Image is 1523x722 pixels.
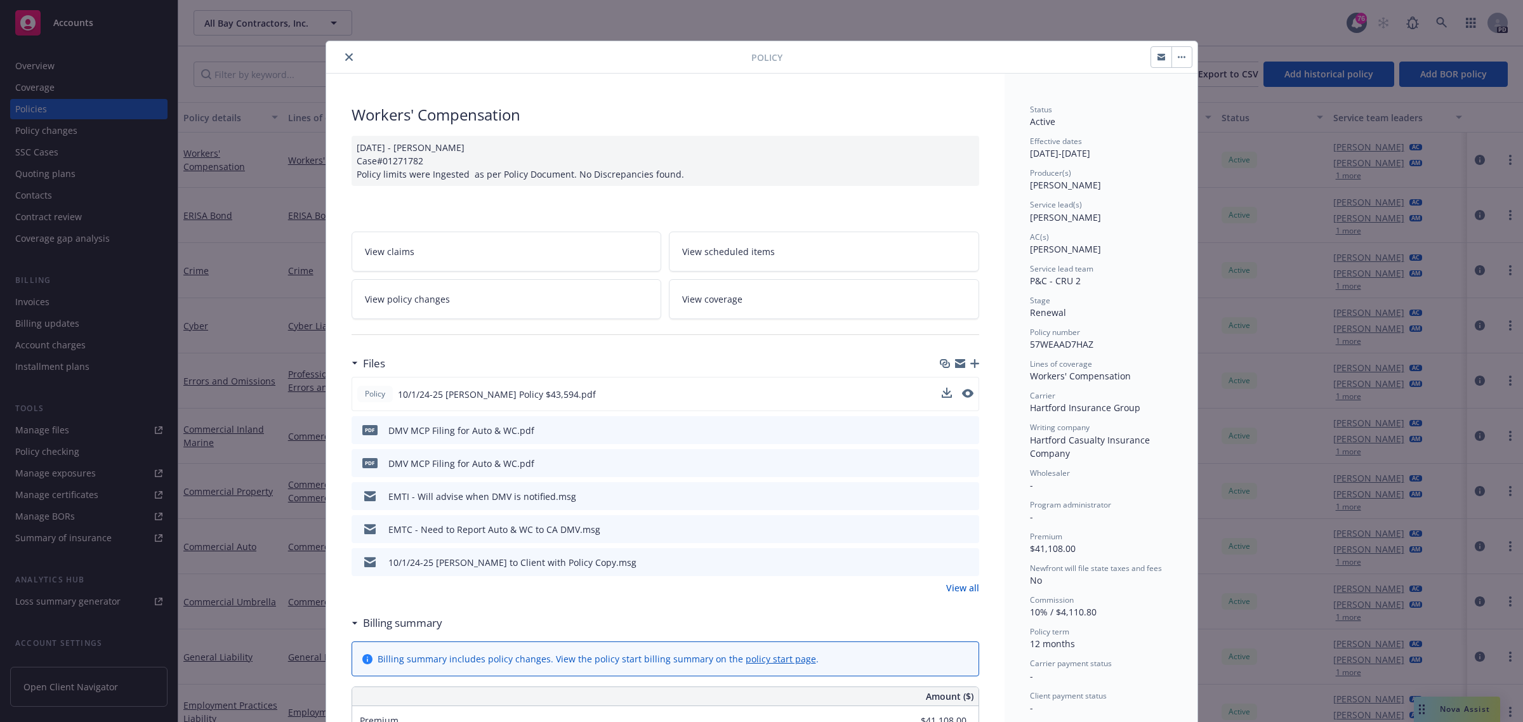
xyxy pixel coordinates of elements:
span: Wholesaler [1030,468,1070,478]
div: DMV MCP Filing for Auto & WC.pdf [388,457,534,470]
span: Status [1030,104,1052,115]
button: preview file [963,424,974,437]
span: Premium [1030,531,1062,542]
button: download file [942,556,953,569]
span: $41,108.00 [1030,542,1076,555]
button: download file [942,424,953,437]
span: Writing company [1030,422,1090,433]
span: - [1030,511,1033,523]
span: Producer(s) [1030,167,1071,178]
div: EMTC - Need to Report Auto & WC to CA DMV.msg [388,523,600,536]
div: EMTI - Will advise when DMV is notified.msg [388,490,576,503]
span: Policy number [1030,327,1080,338]
span: Active [1030,115,1055,128]
span: 10% / $4,110.80 [1030,606,1097,618]
button: preview file [963,490,974,503]
button: preview file [963,523,974,536]
span: pdf [362,425,378,435]
span: pdf [362,458,378,468]
span: Carrier payment status [1030,658,1112,669]
span: Carrier [1030,390,1055,401]
span: 12 months [1030,638,1075,650]
div: Files [352,355,385,372]
div: 10/1/24-25 [PERSON_NAME] to Client with Policy Copy.msg [388,556,636,569]
span: Amount ($) [926,690,973,703]
span: AC(s) [1030,232,1049,242]
span: Program administrator [1030,499,1111,510]
div: Workers' Compensation [1030,369,1172,383]
h3: Files [363,355,385,372]
span: Policy [362,388,388,400]
span: Renewal [1030,306,1066,318]
span: - [1030,670,1033,682]
span: Policy term [1030,626,1069,637]
button: download file [942,388,952,398]
span: Lines of coverage [1030,358,1092,369]
span: Commission [1030,594,1074,605]
h3: Billing summary [363,615,442,631]
div: Workers' Compensation [352,104,979,126]
a: View scheduled items [669,232,979,272]
a: View all [946,581,979,594]
button: close [341,49,357,65]
span: Policy [751,51,782,64]
span: 10/1/24-25 [PERSON_NAME] Policy $43,594.pdf [398,388,596,401]
button: download file [942,523,953,536]
span: - [1030,702,1033,714]
a: View claims [352,232,662,272]
span: Newfront will file state taxes and fees [1030,563,1162,574]
span: P&C - CRU 2 [1030,275,1081,287]
span: View policy changes [365,292,450,306]
span: View claims [365,245,414,258]
span: Hartford Insurance Group [1030,402,1140,414]
span: Effective dates [1030,136,1082,147]
span: - [1030,479,1033,491]
div: Billing summary includes policy changes. View the policy start billing summary on the . [378,652,819,666]
span: [PERSON_NAME] [1030,243,1101,255]
div: DMV MCP Filing for Auto & WC.pdf [388,424,534,437]
a: View coverage [669,279,979,319]
span: No [1030,574,1042,586]
span: Client payment status [1030,690,1107,701]
span: [PERSON_NAME] [1030,179,1101,191]
button: download file [942,457,953,470]
button: preview file [962,388,973,401]
button: download file [942,490,953,503]
span: Stage [1030,295,1050,306]
div: [DATE] - [DATE] [1030,136,1172,160]
a: View policy changes [352,279,662,319]
a: policy start page [746,653,816,665]
button: preview file [963,457,974,470]
span: View scheduled items [682,245,775,258]
span: [PERSON_NAME] [1030,211,1101,223]
button: preview file [963,556,974,569]
span: View coverage [682,292,742,306]
span: 57WEAAD7HAZ [1030,338,1093,350]
button: preview file [962,389,973,398]
span: Service lead team [1030,263,1093,274]
span: Hartford Casualty Insurance Company [1030,434,1152,459]
span: Service lead(s) [1030,199,1082,210]
button: download file [942,388,952,401]
div: Billing summary [352,615,442,631]
div: [DATE] - [PERSON_NAME] Case#01271782 Policy limits were Ingested as per Policy Document. No Discr... [352,136,979,186]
